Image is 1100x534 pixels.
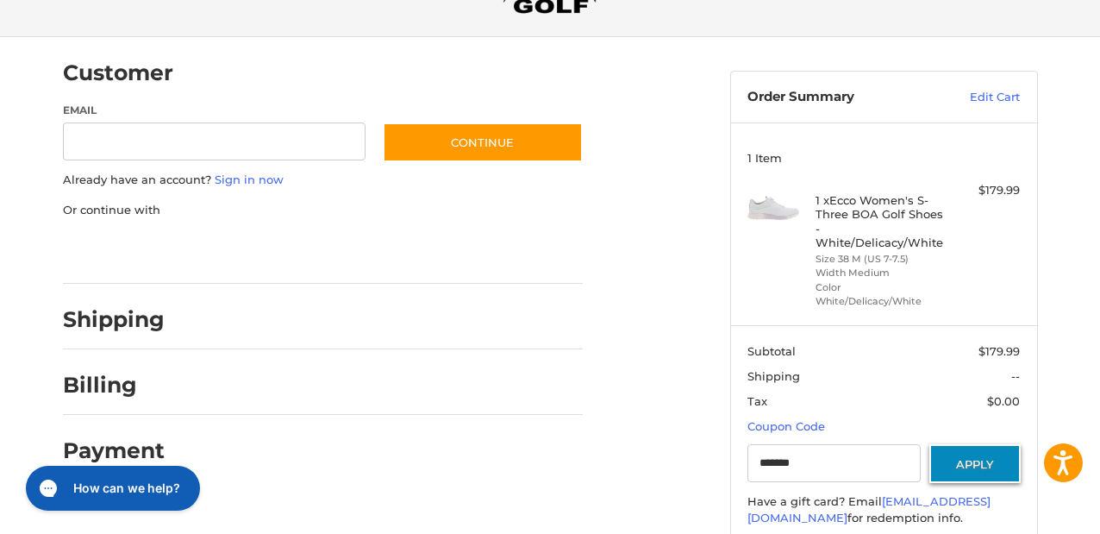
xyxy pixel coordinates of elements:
h3: Order Summary [747,89,933,106]
h2: Payment [63,437,165,464]
p: Already have an account? [63,172,583,189]
p: Or continue with [63,202,583,219]
a: Sign in now [215,173,284,186]
a: Coupon Code [747,419,825,433]
button: Apply [929,444,1021,483]
h2: Customer [63,60,173,86]
button: Continue [383,123,583,162]
span: -- [1011,369,1020,383]
iframe: PayPal-paylater [203,236,333,267]
span: $179.99 [978,344,1020,358]
label: Email [63,103,366,118]
h4: 1 x Ecco Women's S-Three BOA Golf Shoes - White/Delicacy/White [816,193,947,249]
span: Subtotal [747,344,796,358]
h2: Billing [63,372,164,399]
li: Width Medium [816,266,947,280]
div: $179.99 [952,182,1020,199]
li: Size 38 M (US 7-7.5) [816,252,947,267]
iframe: PayPal-venmo [349,236,478,267]
span: $0.00 [987,394,1020,408]
span: Tax [747,394,767,408]
iframe: Gorgias live chat messenger [17,460,205,517]
span: Shipping [747,369,800,383]
li: Color White/Delicacy/White [816,280,947,309]
div: Have a gift card? Email for redemption info. [747,493,1020,527]
iframe: PayPal-paypal [57,236,186,267]
input: Gift Certificate or Coupon Code [747,444,921,483]
h3: 1 Item [747,151,1020,165]
a: Edit Cart [933,89,1020,106]
h2: Shipping [63,306,165,333]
